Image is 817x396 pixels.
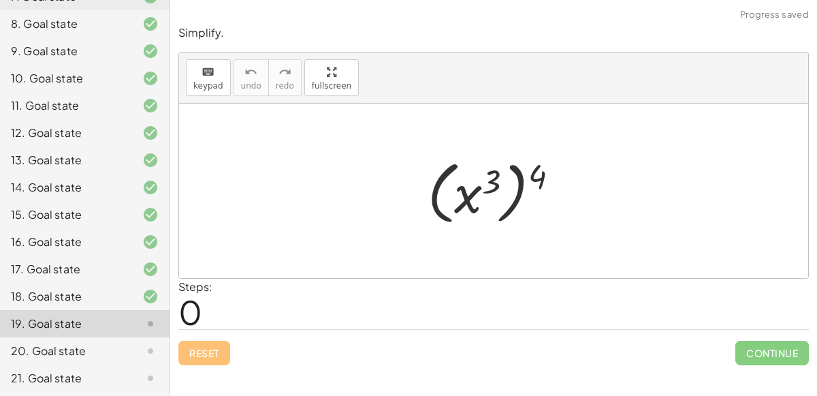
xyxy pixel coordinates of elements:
i: redo [278,64,291,80]
i: Task finished and correct. [142,97,159,114]
div: 20. Goal state [11,343,121,359]
i: Task finished and correct. [142,43,159,59]
div: 21. Goal state [11,370,121,386]
span: Progress saved [740,8,809,22]
div: 9. Goal state [11,43,121,59]
p: Simplify. [178,25,809,41]
i: Task finished and correct. [142,16,159,32]
i: undo [244,64,257,80]
button: keyboardkeypad [186,59,231,96]
i: Task finished and correct. [142,152,159,168]
div: 8. Goal state [11,16,121,32]
span: 0 [178,291,202,333]
div: 19. Goal state [11,316,121,332]
i: Task not started. [142,370,159,386]
i: Task finished and correct. [142,234,159,250]
div: 17. Goal state [11,261,121,277]
button: undoundo [234,59,269,96]
label: Steps: [178,279,212,294]
div: 12. Goal state [11,125,121,141]
i: Task finished and correct. [142,261,159,277]
i: Task finished and correct. [142,179,159,196]
div: 15. Goal state [11,207,121,223]
i: Task finished and correct. [142,288,159,305]
i: Task finished and correct. [142,70,159,87]
div: 13. Goal state [11,152,121,168]
span: undo [241,81,261,91]
i: Task finished and correct. [142,207,159,223]
button: redoredo [268,59,302,96]
div: 11. Goal state [11,97,121,114]
i: Task finished and correct. [142,125,159,141]
div: 16. Goal state [11,234,121,250]
button: fullscreen [304,59,359,96]
i: Task not started. [142,316,159,332]
span: redo [276,81,294,91]
i: Task not started. [142,343,159,359]
div: 10. Goal state [11,70,121,87]
span: fullscreen [312,81,351,91]
i: keyboard [202,64,214,80]
div: 14. Goal state [11,179,121,196]
span: keypad [193,81,223,91]
div: 18. Goal state [11,288,121,305]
